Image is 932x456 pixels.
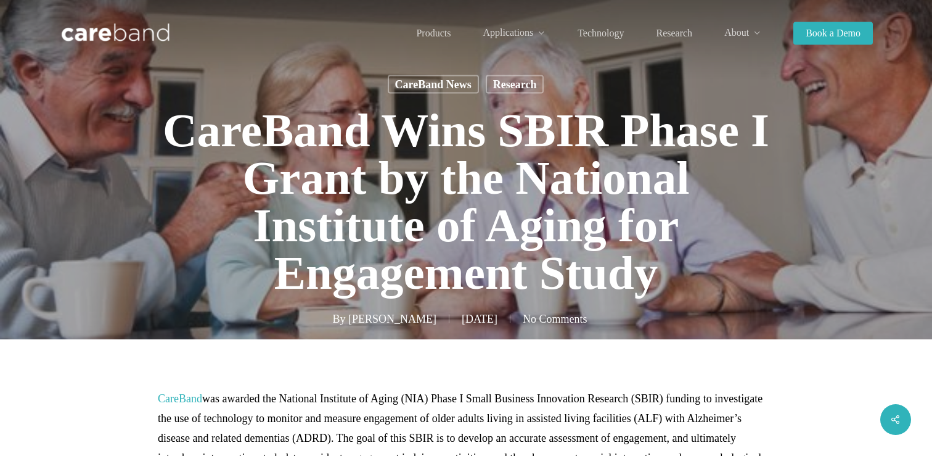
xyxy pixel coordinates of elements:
h1: CareBand Wins SBIR Phase I Grant by the National Institute of Aging for Engagement Study [158,94,774,309]
span: Applications [483,27,533,38]
a: Research [486,75,544,94]
a: Applications [483,28,546,38]
span: About [724,27,749,38]
a: Book a Demo [793,28,873,38]
span: Book a Demo [806,28,860,38]
span: By [332,315,345,323]
span: [DATE] [449,315,510,323]
a: CareBand [158,392,202,405]
a: Research [656,28,692,38]
a: No Comments [523,313,587,325]
a: [PERSON_NAME] [348,313,436,325]
a: Technology [578,28,624,38]
a: About [724,28,761,38]
a: Products [416,28,451,38]
a: CareBand News [388,75,479,94]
